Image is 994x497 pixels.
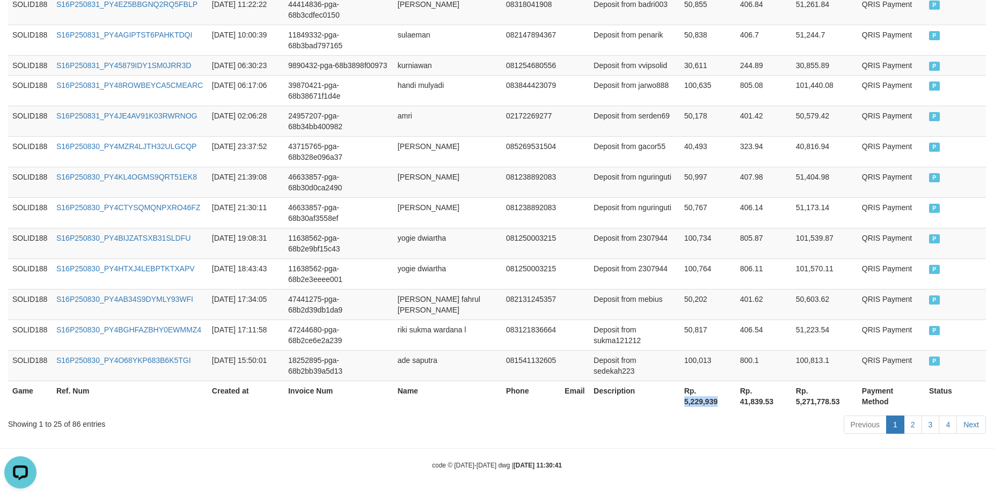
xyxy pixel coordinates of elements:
[589,106,680,136] td: Deposit from serden69
[393,106,502,136] td: amri
[56,356,191,365] a: S16P250830_PY4O68YKP683B6K5TGI
[680,258,736,289] td: 100,764
[858,55,925,75] td: QRIS Payment
[736,228,792,258] td: 805.87
[284,381,393,411] th: Invoice Num
[929,1,940,10] span: PAID
[8,414,406,429] div: Showing 1 to 25 of 86 entries
[284,55,393,75] td: 9890432-pga-68b3898f00973
[208,381,284,411] th: Created at
[284,75,393,106] td: 39870421-pga-68b38671f1d4e
[208,75,284,106] td: [DATE] 06:17:06
[736,289,792,320] td: 401.62
[858,136,925,167] td: QRIS Payment
[736,136,792,167] td: 323.94
[432,462,562,469] small: code © [DATE]-[DATE] dwg |
[858,320,925,350] td: QRIS Payment
[52,381,208,411] th: Ref. Num
[393,55,502,75] td: kurniawan
[680,167,736,197] td: 50,997
[560,381,589,411] th: Email
[792,289,858,320] td: 50,603.62
[56,264,195,273] a: S16P250830_PY4HTXJ4LEBPTKTXAPV
[792,25,858,55] td: 51,244.7
[502,55,560,75] td: 081254680556
[589,258,680,289] td: Deposit from 2307944
[680,106,736,136] td: 50,178
[929,357,940,366] span: PAID
[589,381,680,411] th: Description
[393,167,502,197] td: [PERSON_NAME]
[393,25,502,55] td: sulaeman
[56,295,193,303] a: S16P250830_PY4AB34S9DYMLY93WFI
[922,416,940,434] a: 3
[589,289,680,320] td: Deposit from mebius
[858,106,925,136] td: QRIS Payment
[939,416,957,434] a: 4
[208,350,284,381] td: [DATE] 15:50:01
[929,81,940,91] span: PAID
[858,197,925,228] td: QRIS Payment
[393,381,502,411] th: Name
[393,197,502,228] td: [PERSON_NAME]
[736,197,792,228] td: 406.14
[736,167,792,197] td: 407.98
[284,289,393,320] td: 47441275-pga-68b2d39db1da9
[208,258,284,289] td: [DATE] 18:43:43
[680,350,736,381] td: 100,013
[858,258,925,289] td: QRIS Payment
[208,197,284,228] td: [DATE] 21:30:11
[956,416,986,434] a: Next
[8,320,52,350] td: SOLID188
[736,320,792,350] td: 406.54
[502,320,560,350] td: 083121836664
[589,167,680,197] td: Deposit from nguringuti
[904,416,922,434] a: 2
[502,258,560,289] td: 081250003215
[208,289,284,320] td: [DATE] 17:34:05
[736,381,792,411] th: Rp. 41,839.53
[929,112,940,121] span: PAID
[589,136,680,167] td: Deposit from gacor55
[929,31,940,40] span: PAID
[502,106,560,136] td: 02172269277
[736,258,792,289] td: 806.11
[589,228,680,258] td: Deposit from 2307944
[208,25,284,55] td: [DATE] 10:00:39
[792,258,858,289] td: 101,570.11
[792,228,858,258] td: 101,539.87
[886,416,904,434] a: 1
[393,350,502,381] td: ade saputra
[8,258,52,289] td: SOLID188
[56,142,196,151] a: S16P250830_PY4MZR4LJTH32ULGCQP
[858,25,925,55] td: QRIS Payment
[284,228,393,258] td: 11638562-pga-68b2e9bf15c43
[929,204,940,213] span: PAID
[929,326,940,335] span: PAID
[56,31,192,39] a: S16P250831_PY4AGIPTST6PAHKTDQI
[8,136,52,167] td: SOLID188
[792,75,858,106] td: 101,440.08
[792,197,858,228] td: 51,173.14
[393,258,502,289] td: yogie dwiartha
[502,136,560,167] td: 085269531504
[284,197,393,228] td: 46633857-pga-68b30af3558ef
[929,143,940,152] span: PAID
[284,136,393,167] td: 43715765-pga-68b328e096a37
[680,320,736,350] td: 50,817
[736,25,792,55] td: 406.7
[208,167,284,197] td: [DATE] 21:39:08
[8,381,52,411] th: Game
[792,106,858,136] td: 50,579.42
[792,136,858,167] td: 40,816.94
[502,381,560,411] th: Phone
[680,289,736,320] td: 50,202
[393,75,502,106] td: handi mulyadi
[736,106,792,136] td: 401.42
[56,112,198,120] a: S16P250831_PY4JE4AV91K03RWRNOG
[56,81,203,90] a: S16P250831_PY48ROWBEYCA5CMEARC
[8,106,52,136] td: SOLID188
[56,61,191,70] a: S16P250831_PY45879IDY1SM0JRR3D
[858,75,925,106] td: QRIS Payment
[8,289,52,320] td: SOLID188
